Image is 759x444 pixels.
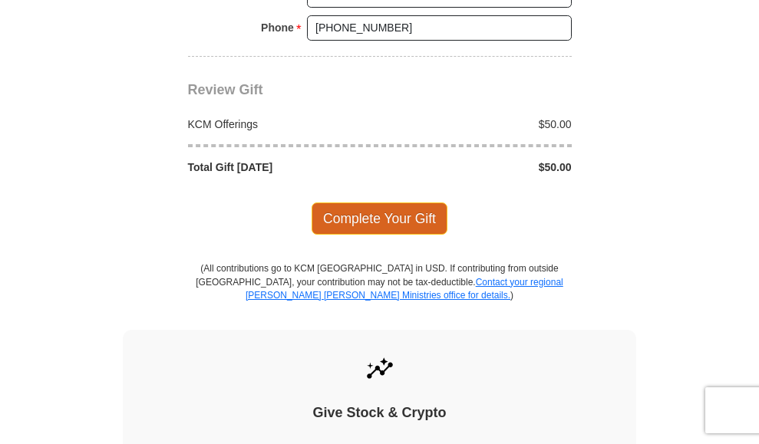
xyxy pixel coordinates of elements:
a: Contact your regional [PERSON_NAME] [PERSON_NAME] Ministries office for details. [246,277,563,301]
img: give-by-stock.svg [364,353,396,385]
div: $50.00 [380,117,580,132]
p: (All contributions go to KCM [GEOGRAPHIC_DATA] in USD. If contributing from outside [GEOGRAPHIC_D... [196,262,564,329]
div: KCM Offerings [180,117,380,132]
strong: Phone [261,17,294,38]
h4: Give Stock & Crypto [150,405,609,422]
span: Complete Your Gift [312,202,447,235]
div: Total Gift [DATE] [180,160,380,175]
span: Review Gift [188,82,263,97]
div: $50.00 [380,160,580,175]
